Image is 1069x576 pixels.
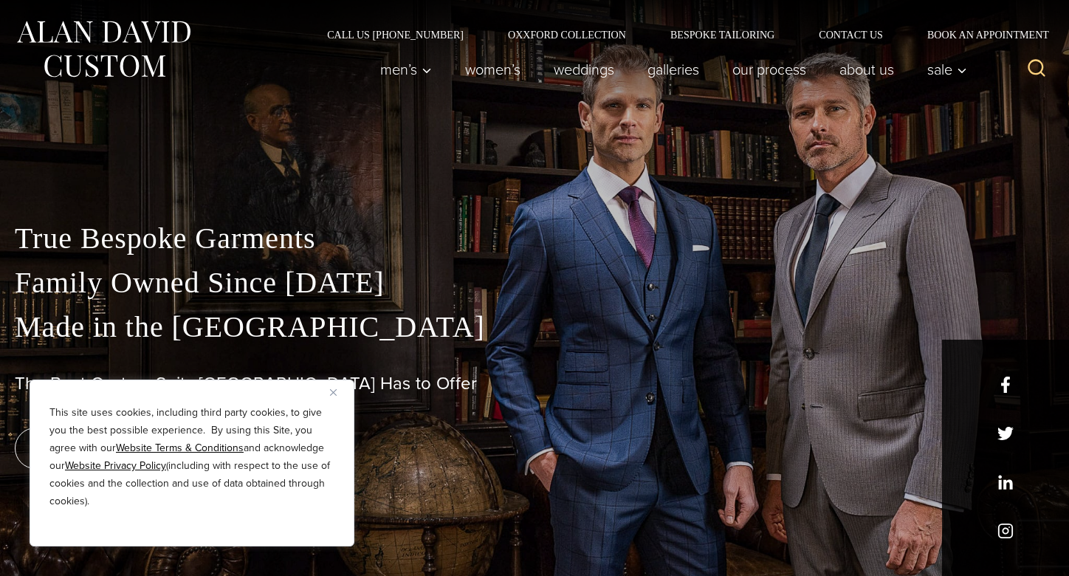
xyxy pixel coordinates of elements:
span: Men’s [380,62,432,77]
a: Bespoke Tailoring [648,30,797,40]
a: Contact Us [797,30,905,40]
button: View Search Form [1019,52,1054,87]
a: Book an Appointment [905,30,1054,40]
p: True Bespoke Garments Family Owned Since [DATE] Made in the [GEOGRAPHIC_DATA] [15,216,1054,349]
a: book an appointment [15,428,221,469]
a: Galleries [631,55,716,84]
img: Close [330,389,337,396]
a: Call Us [PHONE_NUMBER] [305,30,486,40]
a: Women’s [449,55,537,84]
button: Close [330,383,348,401]
h1: The Best Custom Suits [GEOGRAPHIC_DATA] Has to Offer [15,373,1054,394]
a: Our Process [716,55,823,84]
a: About Us [823,55,911,84]
a: Website Privacy Policy [65,458,166,473]
span: Sale [927,62,967,77]
img: Alan David Custom [15,16,192,82]
nav: Primary Navigation [364,55,975,84]
p: This site uses cookies, including third party cookies, to give you the best possible experience. ... [49,404,334,510]
a: weddings [537,55,631,84]
a: Website Terms & Conditions [116,440,244,456]
nav: Secondary Navigation [305,30,1054,40]
a: Oxxford Collection [486,30,648,40]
